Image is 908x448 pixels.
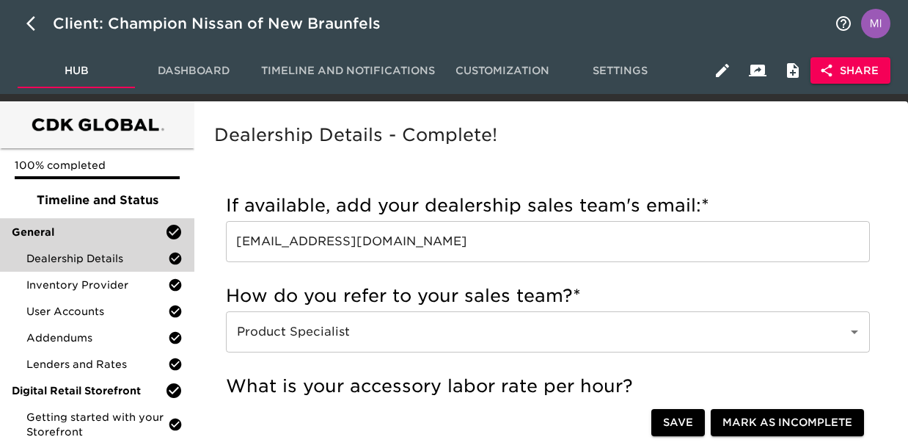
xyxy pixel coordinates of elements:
span: Customization [453,62,552,80]
button: Internal Notes and Comments [775,53,810,88]
button: Client View [740,53,775,88]
span: Timeline and Notifications [261,62,435,80]
p: 100% completed [15,158,180,173]
span: Share [822,62,879,80]
span: Lenders and Rates [26,357,168,372]
button: Open [844,322,865,342]
button: Edit Hub [705,53,740,88]
h5: If available, add your dealership sales team's email: [226,194,870,217]
span: Addendums [26,330,168,345]
span: Hub [26,62,126,80]
button: Mark as Incomplete [711,410,864,437]
span: Settings [570,62,670,80]
span: Timeline and Status [12,192,183,209]
span: Dashboard [144,62,244,80]
span: Mark as Incomplete [722,414,852,433]
span: Digital Retail Storefront [12,383,165,398]
span: General [12,225,165,239]
button: Share [810,57,890,84]
h5: How do you refer to your sales team? [226,284,870,308]
span: User Accounts [26,304,168,319]
h5: Dealership Details - Complete! [214,123,882,147]
span: Dealership Details [26,251,168,266]
span: Inventory Provider [26,278,168,292]
button: Save [651,410,705,437]
h5: What is your accessory labor rate per hour? [226,375,870,398]
div: Client: Champion Nissan of New Braunfels [53,12,401,35]
button: notifications [826,6,861,41]
span: Save [663,414,693,433]
span: Getting started with your Storefront [26,410,168,439]
img: Profile [861,9,890,38]
input: Example: salesteam@cdkford.com [226,221,870,262]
